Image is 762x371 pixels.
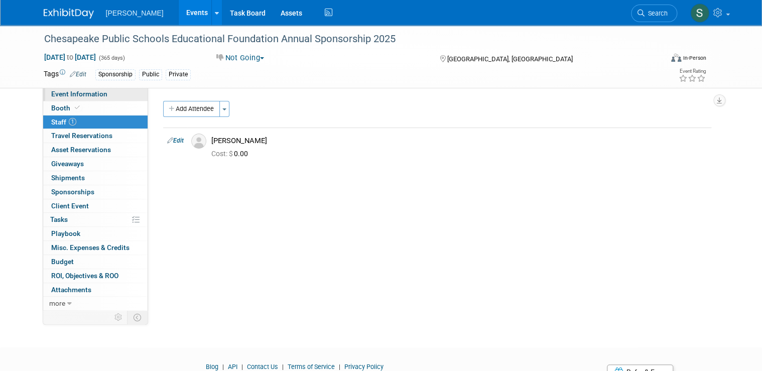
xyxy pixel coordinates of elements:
a: Terms of Service [288,363,335,370]
span: Misc. Expenses & Credits [51,243,130,252]
a: Staff1 [43,115,148,129]
span: Sponsorships [51,188,94,196]
span: Search [645,10,668,17]
div: Private [166,69,191,80]
div: Event Rating [679,69,706,74]
a: Sponsorships [43,185,148,199]
td: Tags [44,69,86,80]
a: ROI, Objectives & ROO [43,269,148,283]
a: Budget [43,255,148,269]
span: Tasks [50,215,68,223]
span: | [336,363,343,370]
span: 1 [69,118,76,126]
a: Travel Reservations [43,129,148,143]
img: Format-Inperson.png [671,54,681,62]
span: more [49,299,65,307]
a: Client Event [43,199,148,213]
img: ExhibitDay [44,9,94,19]
span: Travel Reservations [51,132,112,140]
span: Cost: $ [211,150,234,158]
div: [PERSON_NAME] [211,136,707,146]
a: Asset Reservations [43,143,148,157]
span: Asset Reservations [51,146,111,154]
span: to [65,53,75,61]
a: API [228,363,237,370]
div: Public [139,69,162,80]
span: (365 days) [98,55,125,61]
a: Event Information [43,87,148,101]
button: Not Going [213,53,268,63]
span: Playbook [51,229,80,237]
img: Associate-Profile-5.png [191,134,206,149]
a: Blog [206,363,218,370]
span: | [220,363,226,370]
a: Contact Us [247,363,278,370]
a: Playbook [43,227,148,240]
div: In-Person [683,54,706,62]
span: [GEOGRAPHIC_DATA], [GEOGRAPHIC_DATA] [447,55,573,63]
a: Shipments [43,171,148,185]
span: Budget [51,258,74,266]
span: | [239,363,245,370]
div: Sponsorship [95,69,136,80]
td: Personalize Event Tab Strip [110,311,128,324]
a: Privacy Policy [344,363,384,370]
a: Giveaways [43,157,148,171]
span: Client Event [51,202,89,210]
span: 0.00 [211,150,252,158]
a: Edit [167,137,184,144]
a: more [43,297,148,310]
a: Attachments [43,283,148,297]
a: Edit [70,71,86,78]
a: Search [631,5,677,22]
span: Shipments [51,174,85,182]
span: [DATE] [DATE] [44,53,96,62]
div: Chesapeake Public Schools Educational Foundation Annual Sponsorship 2025 [41,30,650,48]
button: Add Attendee [163,101,220,117]
span: Booth [51,104,82,112]
a: Tasks [43,213,148,226]
a: Booth [43,101,148,115]
i: Booth reservation complete [75,105,80,110]
div: Event Format [608,52,706,67]
span: ROI, Objectives & ROO [51,272,118,280]
span: Staff [51,118,76,126]
a: Misc. Expenses & Credits [43,241,148,255]
span: Event Information [51,90,107,98]
span: | [280,363,286,370]
span: Attachments [51,286,91,294]
span: Giveaways [51,160,84,168]
span: [PERSON_NAME] [106,9,164,17]
td: Toggle Event Tabs [127,311,148,324]
img: Sharon Aurelio [690,4,709,23]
